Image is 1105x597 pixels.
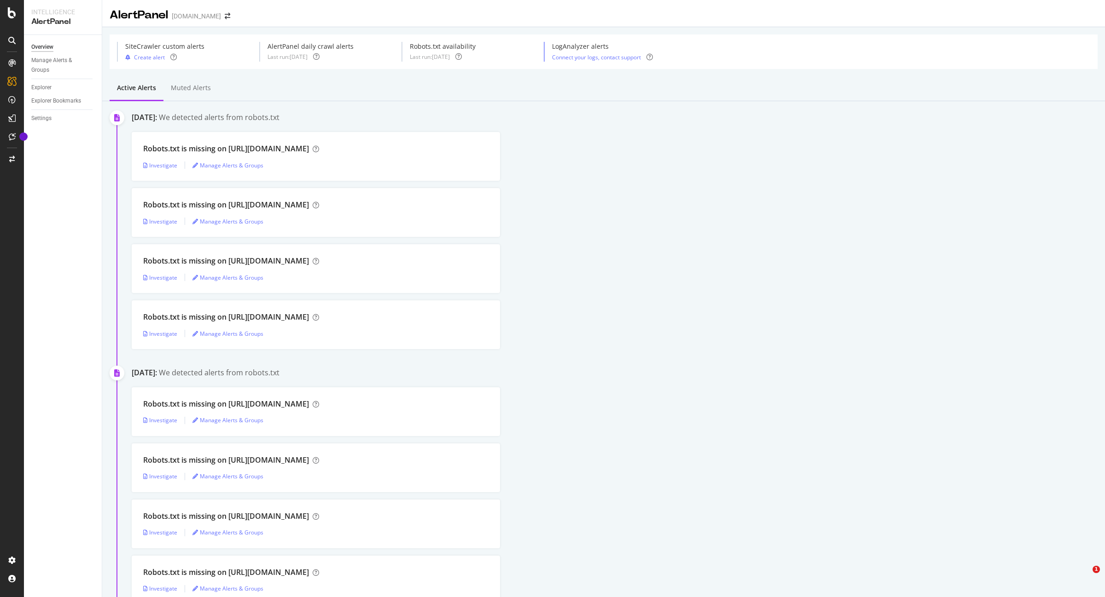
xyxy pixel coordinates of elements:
[268,53,308,61] div: Last run: [DATE]
[132,112,157,123] div: [DATE]:
[125,53,165,62] button: Create alert
[192,158,263,172] button: Manage Alerts & Groups
[192,218,263,225] a: Manage Alerts & Groups
[143,416,177,424] a: Investigate
[143,274,177,281] a: Investigate
[143,399,309,409] div: Robots.txt is missing on [URL][DOMAIN_NAME]
[143,200,309,210] div: Robots.txt is missing on [URL][DOMAIN_NAME]
[31,56,95,75] a: Manage Alerts & Groups
[31,56,87,75] div: Manage Alerts & Groups
[143,455,309,465] div: Robots.txt is missing on [URL][DOMAIN_NAME]
[159,367,279,378] div: We detected alerts from robots.txt
[192,585,263,592] a: Manage Alerts & Groups
[31,7,94,17] div: Intelligence
[125,42,204,51] div: SiteCrawler custom alerts
[192,330,263,338] a: Manage Alerts & Groups
[31,42,95,52] a: Overview
[143,525,177,540] button: Investigate
[171,83,211,92] div: Muted alerts
[117,83,156,92] div: Active alerts
[192,525,263,540] button: Manage Alerts & Groups
[143,511,309,522] div: Robots.txt is missing on [URL][DOMAIN_NAME]
[143,312,309,322] div: Robots.txt is missing on [URL][DOMAIN_NAME]
[552,42,653,51] div: LogAnalyzer alerts
[143,214,177,229] button: Investigate
[410,42,476,51] div: Robots.txt availability
[143,469,177,484] button: Investigate
[31,96,95,106] a: Explorer Bookmarks
[192,416,263,424] a: Manage Alerts & Groups
[143,256,309,266] div: Robots.txt is missing on [URL][DOMAIN_NAME]
[192,326,263,341] button: Manage Alerts & Groups
[159,112,279,123] div: We detected alerts from robots.txt
[143,326,177,341] button: Investigate
[31,114,95,123] a: Settings
[192,472,263,480] a: Manage Alerts & Groups
[31,17,94,27] div: AlertPanel
[143,472,177,480] a: Investigate
[143,567,309,578] div: Robots.txt is missing on [URL][DOMAIN_NAME]
[143,528,177,536] a: Investigate
[31,114,52,123] div: Settings
[143,581,177,596] button: Investigate
[410,53,450,61] div: Last run: [DATE]
[268,42,354,51] div: AlertPanel daily crawl alerts
[143,218,177,225] a: Investigate
[134,53,165,61] div: Create alert
[110,7,168,23] div: AlertPanel
[192,270,263,285] button: Manage Alerts & Groups
[192,274,263,281] a: Manage Alerts & Groups
[31,42,53,52] div: Overview
[192,528,263,536] a: Manage Alerts & Groups
[143,158,177,172] button: Investigate
[552,53,641,61] a: Connect your logs, contact support
[192,469,263,484] button: Manage Alerts & Groups
[132,367,157,378] div: [DATE]:
[192,581,263,596] button: Manage Alerts & Groups
[552,53,641,62] button: Connect your logs, contact support
[31,96,81,106] div: Explorer Bookmarks
[31,83,95,92] a: Explorer
[143,330,177,338] a: Investigate
[143,413,177,428] button: Investigate
[192,413,263,428] button: Manage Alerts & Groups
[1074,566,1096,588] iframe: Intercom live chat
[1093,566,1100,573] span: 1
[31,83,52,92] div: Explorer
[143,585,177,592] a: Investigate
[143,144,309,154] div: Robots.txt is missing on [URL][DOMAIN_NAME]
[192,214,263,229] button: Manage Alerts & Groups
[143,270,177,285] button: Investigate
[143,161,177,169] a: Investigate
[192,161,263,169] a: Manage Alerts & Groups
[19,132,28,141] div: Tooltip anchor
[172,11,221,21] div: [DOMAIN_NAME]
[225,13,230,19] div: arrow-right-arrow-left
